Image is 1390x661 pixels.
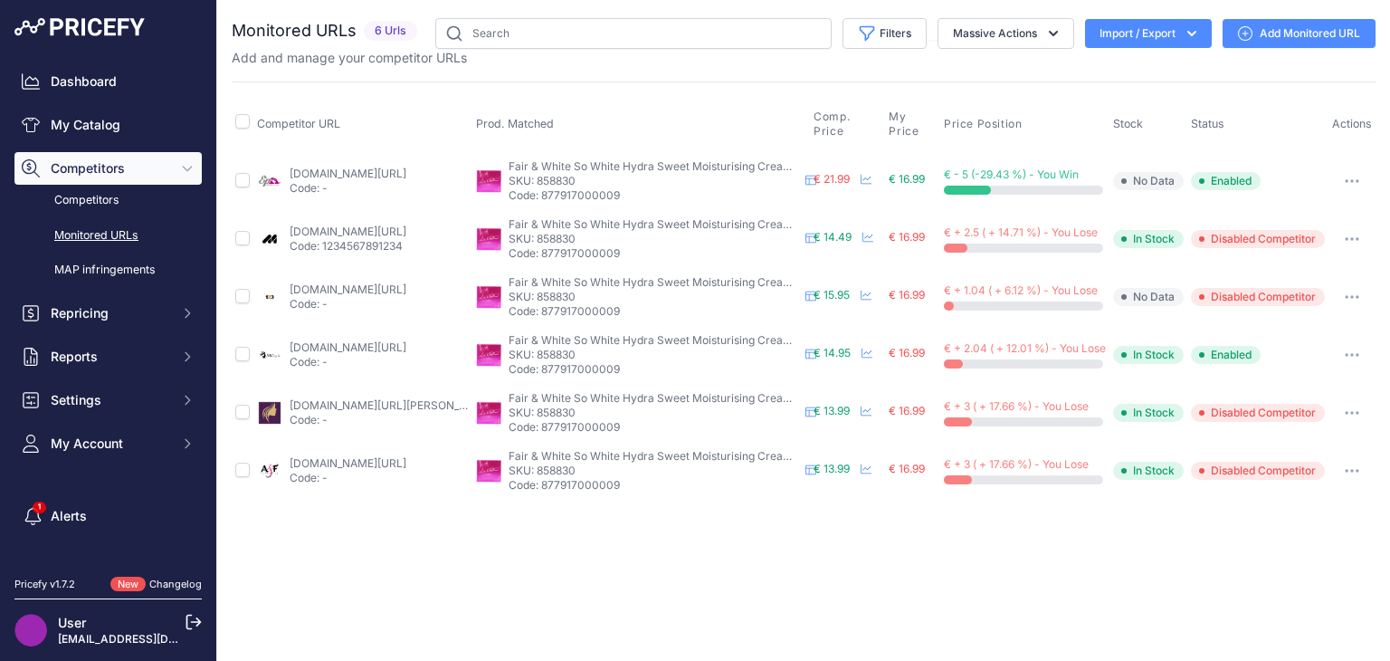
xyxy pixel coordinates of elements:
span: Fair & White So White Hydra Sweet Moisturising Cream 400ml [509,217,830,231]
span: € - 5 (-29.43 %) - You Win [944,168,1079,181]
button: Import / Export [1085,19,1212,48]
span: Prod. Matched [476,117,554,130]
span: € 14.95 [814,346,851,359]
div: Pricefy v1.7.2 [14,577,75,592]
span: No Data [1113,288,1184,306]
span: Disabled Competitor [1191,462,1325,480]
a: MAP infringements [14,254,202,286]
span: In Stock [1113,404,1184,422]
p: Add and manage your competitor URLs [232,49,467,67]
button: Comp. Price [814,110,881,139]
span: € + 2.04 ( + 12.01 %) - You Lose [944,341,1106,355]
span: Fair & White So White Hydra Sweet Moisturising Cream 400ml [509,391,830,405]
p: Code: - [290,297,406,311]
p: Code: 877917000009 [509,188,798,203]
p: SKU: 858830 [509,232,798,246]
button: Reports [14,340,202,373]
span: Actions [1332,117,1372,130]
button: Filters [843,18,927,49]
a: [DOMAIN_NAME][URL] [290,340,406,354]
span: € 16.99 [889,346,925,359]
span: Status [1191,117,1224,130]
span: 6 Urls [364,21,417,42]
span: Comp. Price [814,110,878,139]
span: Disabled Competitor [1191,288,1325,306]
span: Stock [1113,117,1143,130]
span: Enabled [1191,346,1261,364]
span: Price Position [944,117,1022,131]
span: My Price [889,110,932,139]
a: [DOMAIN_NAME][URL] [290,167,406,180]
button: Price Position [944,117,1025,131]
span: € 16.99 [889,230,925,244]
nav: Sidebar [14,65,202,601]
a: My Catalog [14,109,202,141]
button: Massive Actions [938,18,1074,49]
p: SKU: 858830 [509,406,798,420]
p: Code: - [290,413,469,427]
span: € 21.99 [814,172,850,186]
span: My Account [51,435,169,453]
span: € 13.99 [814,462,850,475]
span: Reports [51,348,169,366]
span: Fair & White So White Hydra Sweet Moisturising Cream 400ml [509,333,830,347]
span: Repricing [51,304,169,322]
a: Alerts [14,500,202,532]
p: Code: 877917000009 [509,246,798,261]
span: No Data [1113,172,1184,190]
span: € 16.99 [889,462,925,475]
input: Search [435,18,832,49]
a: [DOMAIN_NAME][URL][PERSON_NAME] [290,398,494,412]
p: Code: 877917000009 [509,420,798,435]
p: Code: - [290,471,406,485]
a: [DOMAIN_NAME][URL] [290,225,406,238]
a: User [58,615,86,630]
p: SKU: 858830 [509,290,798,304]
span: € 13.99 [814,404,850,417]
p: SKU: 858830 [509,174,798,188]
button: Repricing [14,297,202,330]
span: Competitor URL [257,117,340,130]
span: € + 2.5 ( + 14.71 %) - You Lose [944,225,1098,239]
p: Code: 1234567891234 [290,239,406,254]
a: Add Monitored URL [1223,19,1376,48]
p: Code: 877917000009 [509,304,798,319]
a: [EMAIL_ADDRESS][DOMAIN_NAME] [58,632,247,646]
p: Code: - [290,355,406,369]
p: Code: - [290,181,406,196]
span: € 16.99 [889,288,925,302]
span: Fair & White So White Hydra Sweet Moisturising Cream 400ml [509,159,830,173]
span: € + 1.04 ( + 6.12 %) - You Lose [944,283,1098,297]
a: Monitored URLs [14,220,202,252]
button: My Account [14,427,202,460]
span: Enabled [1191,172,1261,190]
button: Competitors [14,152,202,185]
span: € 15.95 [814,288,850,302]
img: Pricefy Logo [14,18,145,36]
button: My Price [889,110,936,139]
span: Settings [51,391,169,409]
p: SKU: 858830 [509,348,798,362]
p: Code: 877917000009 [509,478,798,493]
span: € 16.99 [889,172,925,186]
span: € + 3 ( + 17.66 %) - You Lose [944,457,1089,471]
span: Competitors [51,159,169,177]
p: Code: 877917000009 [509,362,798,377]
span: Fair & White So White Hydra Sweet Moisturising Cream 400ml [509,275,830,289]
p: SKU: 858830 [509,464,798,478]
span: € 14.49 [814,230,852,244]
button: Settings [14,384,202,417]
a: [DOMAIN_NAME][URL] [290,456,406,470]
h2: Monitored URLs [232,18,357,43]
span: Disabled Competitor [1191,404,1325,422]
a: [DOMAIN_NAME][URL] [290,283,406,296]
span: Disabled Competitor [1191,230,1325,248]
a: Changelog [149,578,202,590]
span: In Stock [1113,462,1184,480]
a: Competitors [14,185,202,216]
span: In Stock [1113,346,1184,364]
span: € + 3 ( + 17.66 %) - You Lose [944,399,1089,413]
span: New [110,577,146,592]
a: Dashboard [14,65,202,98]
span: In Stock [1113,230,1184,248]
